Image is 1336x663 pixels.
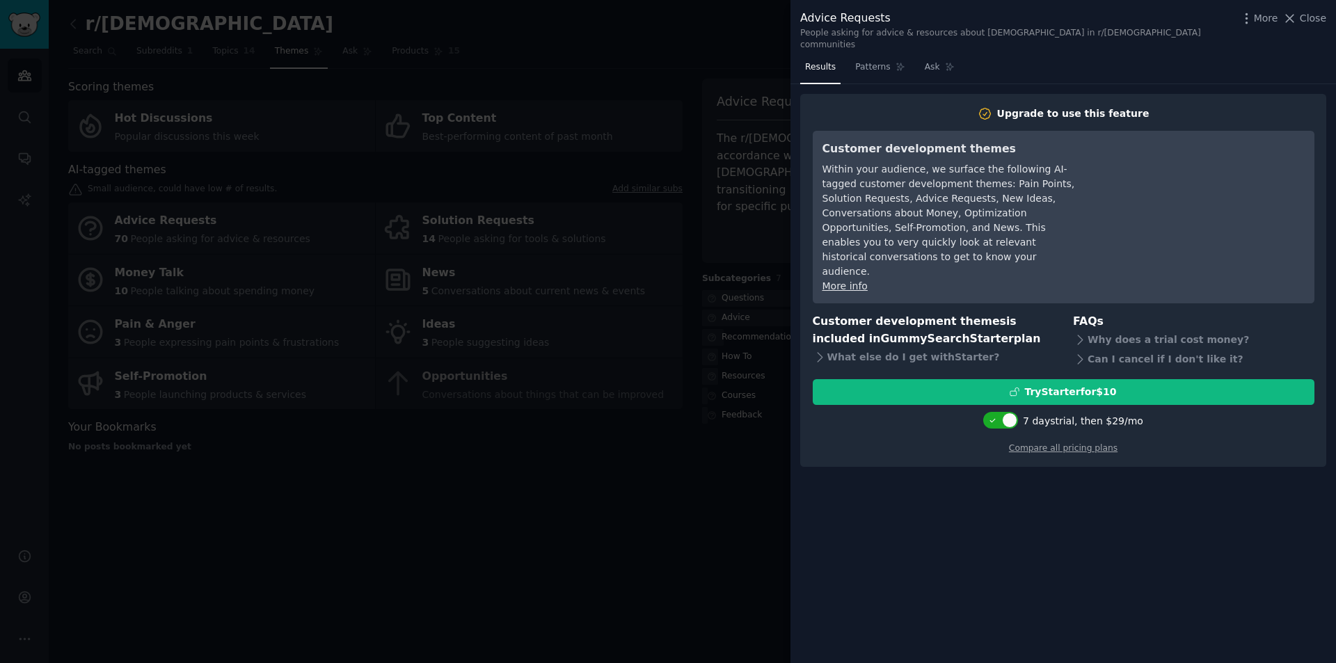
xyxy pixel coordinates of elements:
a: Results [800,56,841,85]
h3: Customer development themes [822,141,1076,158]
h3: FAQs [1073,313,1314,330]
span: Close [1300,11,1326,26]
span: More [1254,11,1278,26]
a: Ask [920,56,960,85]
div: Upgrade to use this feature [997,106,1150,121]
div: What else do I get with Starter ? [813,347,1054,367]
button: More [1239,11,1278,26]
div: Can I cancel if I don't like it? [1073,350,1314,369]
button: Close [1282,11,1326,26]
div: People asking for advice & resources about [DEMOGRAPHIC_DATA] in r/[DEMOGRAPHIC_DATA] communities [800,27,1232,51]
button: TryStarterfor$10 [813,379,1314,405]
h3: Customer development themes is included in plan [813,313,1054,347]
div: Within your audience, we surface the following AI-tagged customer development themes: Pain Points... [822,162,1076,279]
iframe: YouTube video player [1096,141,1305,245]
span: GummySearch Starter [880,332,1013,345]
div: Why does a trial cost money? [1073,330,1314,350]
div: 7 days trial, then $ 29 /mo [1023,414,1143,429]
div: Try Starter for $10 [1024,385,1116,399]
span: Patterns [855,61,890,74]
div: Advice Requests [800,10,1232,27]
a: More info [822,280,868,291]
span: Results [805,61,836,74]
a: Compare all pricing plans [1009,443,1118,453]
span: Ask [925,61,940,74]
a: Patterns [850,56,909,85]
